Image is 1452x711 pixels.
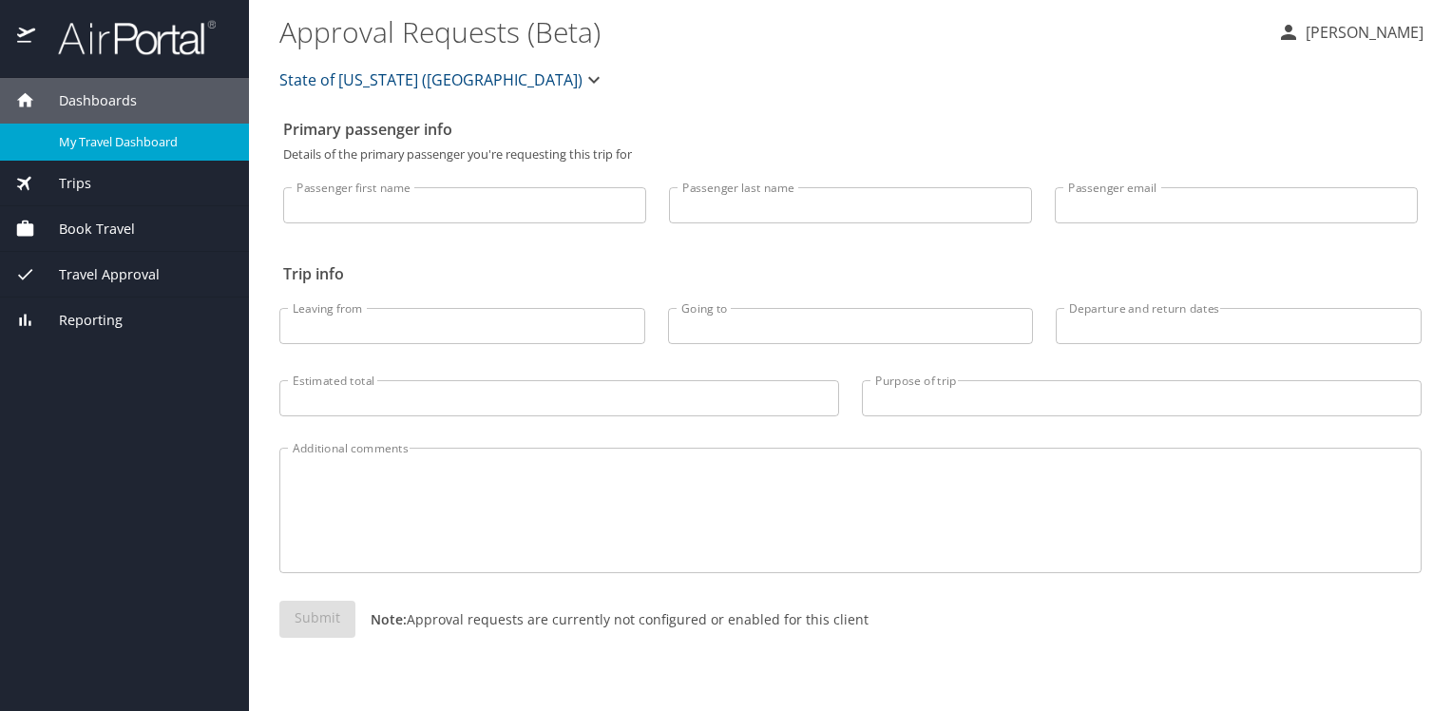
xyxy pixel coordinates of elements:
[35,310,123,331] span: Reporting
[355,609,869,629] p: Approval requests are currently not configured or enabled for this client
[17,19,37,56] img: icon-airportal.png
[35,219,135,240] span: Book Travel
[1270,15,1431,49] button: [PERSON_NAME]
[279,2,1262,61] h1: Approval Requests (Beta)
[272,61,613,99] button: State of [US_STATE] ([GEOGRAPHIC_DATA])
[283,259,1418,289] h2: Trip info
[35,173,91,194] span: Trips
[283,148,1418,161] p: Details of the primary passenger you're requesting this trip for
[35,264,160,285] span: Travel Approval
[1300,21,1423,44] p: [PERSON_NAME]
[279,67,583,93] span: State of [US_STATE] ([GEOGRAPHIC_DATA])
[59,133,226,151] span: My Travel Dashboard
[35,90,137,111] span: Dashboards
[37,19,216,56] img: airportal-logo.png
[283,114,1418,144] h2: Primary passenger info
[371,610,407,628] strong: Note:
